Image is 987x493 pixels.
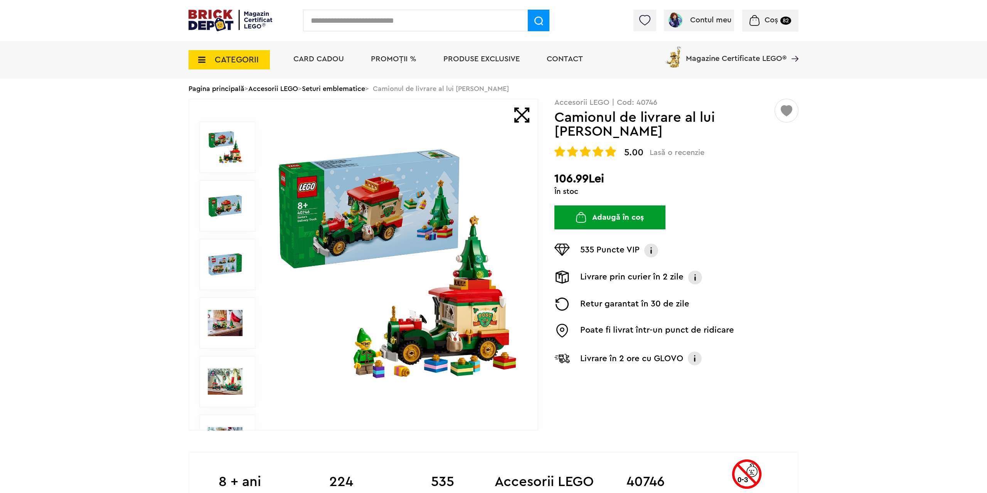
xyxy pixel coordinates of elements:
img: Evaluare cu stele [605,146,616,157]
b: 224 [291,471,392,492]
p: Retur garantat în 30 de zile [580,298,689,311]
img: Livrare [554,271,570,284]
img: Evaluare cu stele [593,146,603,157]
p: Livrare prin curier în 2 zile [580,271,684,284]
span: CATEGORII [215,56,259,64]
img: Returnare [554,298,570,311]
img: Livrare Glovo [554,353,570,363]
span: 5.00 [624,148,643,157]
a: Magazine Certificate LEGO® [787,45,798,52]
small: 82 [780,17,791,25]
img: Easybox [554,324,570,338]
span: Magazine Certificate LEGO® [686,45,787,62]
img: Seturi emblematice Camionul de livrare al lui Mos Craciun [208,364,243,399]
img: Seturi Lego Camionul de livrare al lui Mos Craciun [208,306,243,340]
img: Info livrare prin curier [687,271,703,284]
a: Card Cadou [293,55,344,63]
h1: Camionul de livrare al lui [PERSON_NAME] [554,111,773,138]
h2: 106.99Lei [554,172,798,186]
img: Info livrare cu GLOVO [687,351,702,366]
span: Contul meu [690,16,731,24]
b: 40746 [595,471,696,492]
img: Evaluare cu stele [554,146,565,157]
img: Info VIP [643,244,659,257]
img: Evaluare cu stele [580,146,591,157]
div: > > > Camionul de livrare al lui [PERSON_NAME] [189,79,798,99]
span: Lasă o recenzie [650,148,704,157]
img: Camionul de livrare al lui Mos Craciun LEGO 40746 [208,247,243,282]
img: Puncte VIP [554,244,570,256]
img: Evaluare cu stele [567,146,578,157]
div: În stoc [554,188,798,195]
a: Pagina principală [189,85,244,92]
b: Accesorii LEGO [493,471,595,492]
a: Contact [547,55,583,63]
a: Accesorii LEGO [248,85,298,92]
p: Livrare în 2 ore cu GLOVO [580,352,683,365]
b: 535 [392,471,493,492]
p: Poate fi livrat într-un punct de ridicare [580,324,734,338]
p: Accesorii LEGO | Cod: 40746 [554,99,798,106]
img: Camionul de livrare al lui Mos Craciun [208,130,243,165]
b: 8 + ani [189,471,291,492]
a: Contul meu [667,16,731,24]
img: Camionul de livrare al lui Mos Craciun [273,140,521,389]
span: Coș [765,16,778,24]
a: PROMOȚII % [371,55,416,63]
img: Camionul de livrare al lui Mos Craciun [208,188,243,223]
a: Seturi emblematice [302,85,365,92]
img: Seturi Lego LEGO 40746 [208,423,243,458]
a: Produse exclusive [443,55,520,63]
button: Adaugă în coș [554,205,665,229]
p: 535 Puncte VIP [580,244,640,257]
